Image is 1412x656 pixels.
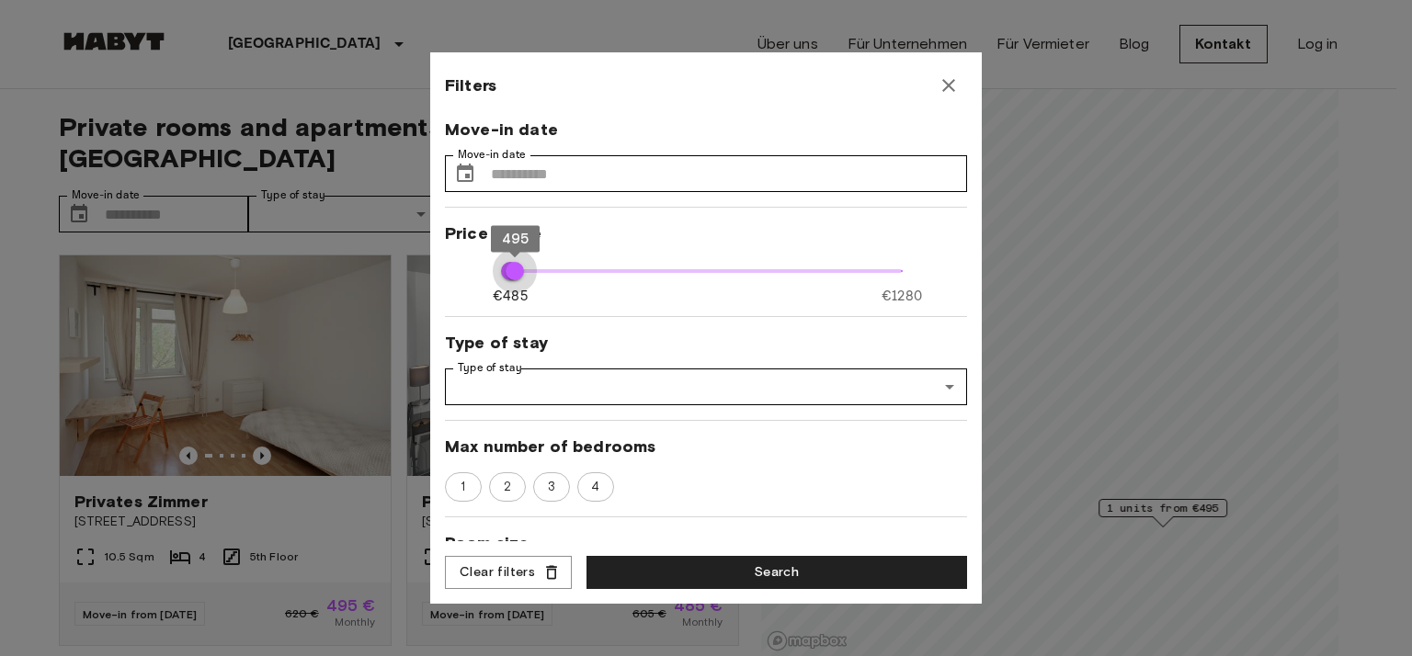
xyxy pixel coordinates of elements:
span: €1280 [882,287,922,306]
span: Room size [445,532,967,554]
button: Clear filters [445,556,572,590]
div: 4 [577,472,614,502]
span: Type of stay [445,332,967,354]
span: 495 [502,231,529,247]
span: 3 [538,478,565,496]
button: Search [586,556,967,590]
label: Move-in date [458,147,526,163]
span: Max number of bedrooms [445,435,967,458]
label: Type of stay [458,360,522,376]
span: Price range [445,222,967,244]
span: Move-in date [445,119,967,141]
span: 2 [494,478,521,496]
div: 1 [445,472,482,502]
span: €485 [493,287,528,306]
div: 3 [533,472,570,502]
span: 1 [450,478,475,496]
button: Choose date [447,155,484,192]
span: Filters [445,74,496,96]
div: 2 [489,472,526,502]
span: 4 [581,478,609,496]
